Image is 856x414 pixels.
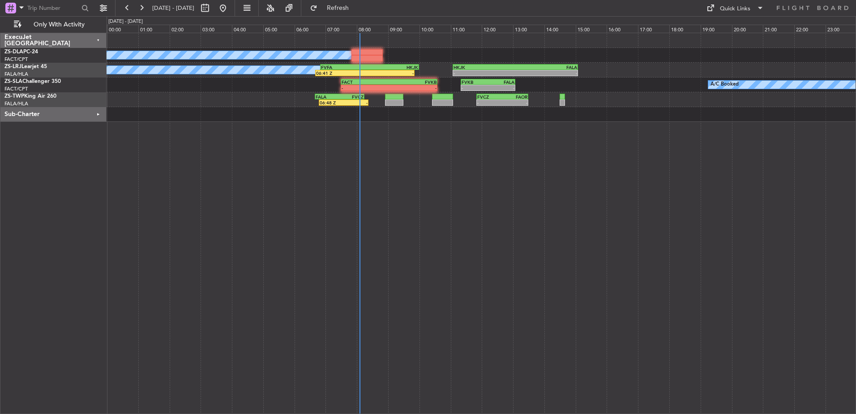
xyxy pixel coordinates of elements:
[477,94,502,99] div: FVCZ
[502,100,527,105] div: -
[702,1,768,15] button: Quick Links
[4,94,56,99] a: ZS-TWPKing Air 260
[513,25,544,33] div: 13:00
[701,25,732,33] div: 19:00
[454,70,515,76] div: -
[488,79,514,85] div: FALA
[451,25,482,33] div: 11:00
[325,25,357,33] div: 07:00
[544,25,576,33] div: 14:00
[794,25,826,33] div: 22:00
[388,25,419,33] div: 09:00
[295,25,326,33] div: 06:00
[477,100,502,105] div: -
[4,49,23,55] span: ZS-DLA
[669,25,701,33] div: 18:00
[23,22,94,28] span: Only With Activity
[419,25,451,33] div: 10:00
[454,65,515,70] div: HKJK
[316,94,339,99] div: FALA
[320,100,343,105] div: 06:48 Z
[263,25,295,33] div: 05:00
[344,100,368,105] div: -
[4,86,28,92] a: FACT/CPT
[316,70,365,76] div: 06:41 Z
[306,1,360,15] button: Refresh
[4,71,28,78] a: FALA/HLA
[321,65,370,70] div: FVFA
[319,5,357,11] span: Refresh
[607,25,638,33] div: 16:00
[4,56,28,63] a: FACT/CPT
[138,25,170,33] div: 01:00
[720,4,750,13] div: Quick Links
[732,25,763,33] div: 20:00
[152,4,194,12] span: [DATE] - [DATE]
[462,79,488,85] div: FVKB
[515,65,577,70] div: FALA
[27,1,79,15] input: Trip Number
[515,70,577,76] div: -
[710,78,739,91] div: A/C Booked
[482,25,513,33] div: 12:00
[107,25,138,33] div: 00:00
[232,25,263,33] div: 04:00
[4,64,21,69] span: ZS-LRJ
[502,94,527,99] div: FAOR
[4,64,47,69] a: ZS-LRJLearjet 45
[4,94,24,99] span: ZS-TWP
[638,25,669,33] div: 17:00
[170,25,201,33] div: 02:00
[357,25,388,33] div: 08:00
[342,79,389,85] div: FACT
[462,85,488,91] div: -
[340,94,364,99] div: FVCZ
[370,65,419,70] div: HKJK
[576,25,607,33] div: 15:00
[342,85,389,91] div: -
[365,70,414,76] div: -
[4,100,28,107] a: FALA/HLA
[488,85,514,91] div: -
[389,85,437,91] div: -
[10,17,97,32] button: Only With Activity
[389,79,437,85] div: FVKB
[4,79,22,84] span: ZS-SLA
[201,25,232,33] div: 03:00
[4,49,38,55] a: ZS-DLAPC-24
[4,79,61,84] a: ZS-SLAChallenger 350
[108,18,143,26] div: [DATE] - [DATE]
[763,25,794,33] div: 21:00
